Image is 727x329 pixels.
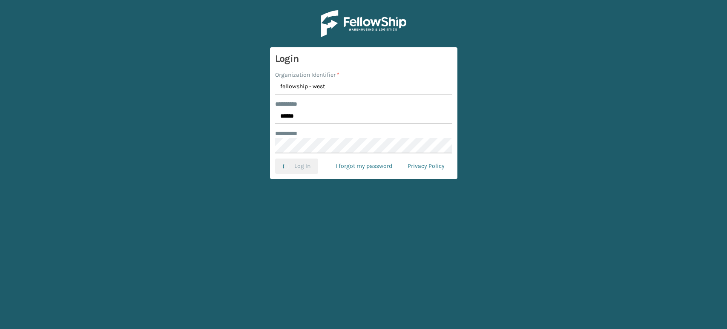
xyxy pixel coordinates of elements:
[275,52,452,65] h3: Login
[275,70,339,79] label: Organization Identifier
[400,159,452,174] a: Privacy Policy
[275,159,318,174] button: Log In
[321,10,406,37] img: Logo
[328,159,400,174] a: I forgot my password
